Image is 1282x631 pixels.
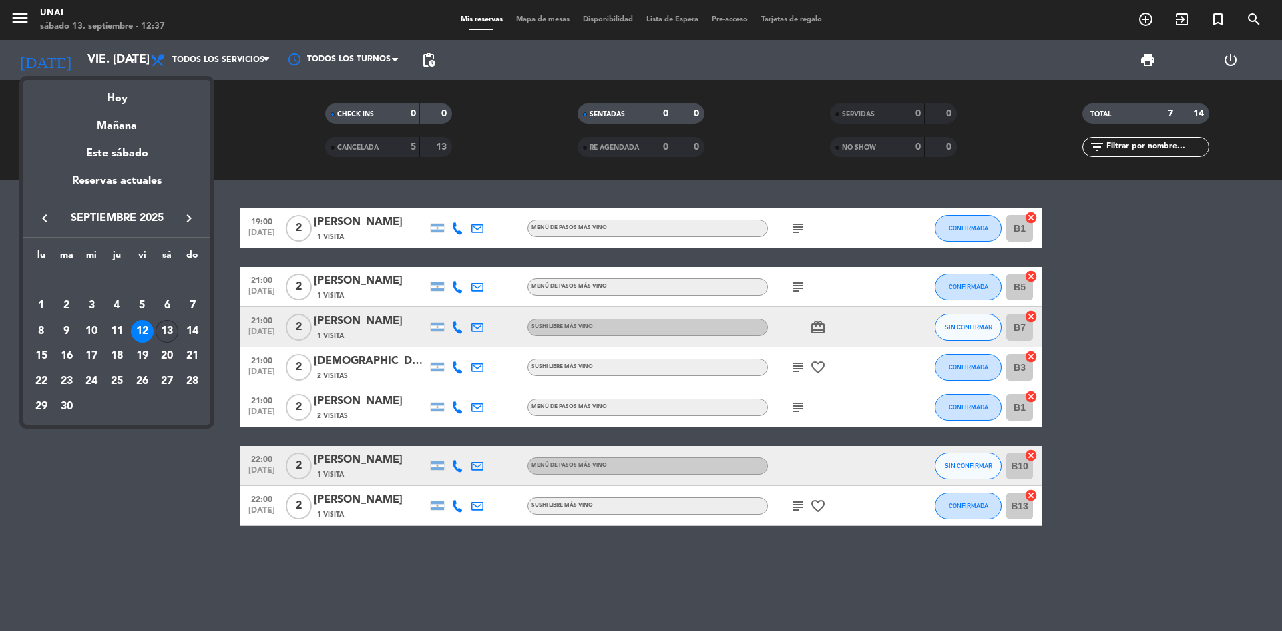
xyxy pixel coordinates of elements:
[181,294,204,317] div: 7
[180,293,205,319] td: 7 de septiembre de 2025
[181,320,204,343] div: 14
[181,370,204,393] div: 28
[55,294,78,317] div: 2
[131,320,154,343] div: 12
[155,343,180,369] td: 20 de septiembre de 2025
[79,369,104,394] td: 24 de septiembre de 2025
[155,248,180,268] th: sábado
[29,319,54,344] td: 8 de septiembre de 2025
[54,319,79,344] td: 9 de septiembre de 2025
[130,343,155,369] td: 19 de septiembre de 2025
[180,369,205,394] td: 28 de septiembre de 2025
[79,319,104,344] td: 10 de septiembre de 2025
[54,394,79,419] td: 30 de septiembre de 2025
[177,210,201,227] button: keyboard_arrow_right
[29,343,54,369] td: 15 de septiembre de 2025
[155,319,180,344] td: 13 de septiembre de 2025
[55,320,78,343] div: 9
[156,345,178,367] div: 20
[105,294,128,317] div: 4
[55,370,78,393] div: 23
[23,108,210,135] div: Mañana
[105,370,128,393] div: 25
[30,395,53,418] div: 29
[80,294,103,317] div: 3
[23,135,210,172] div: Este sábado
[55,395,78,418] div: 30
[29,394,54,419] td: 29 de septiembre de 2025
[79,248,104,268] th: miércoles
[130,319,155,344] td: 12 de septiembre de 2025
[131,345,154,367] div: 19
[156,320,178,343] div: 13
[130,248,155,268] th: viernes
[79,293,104,319] td: 3 de septiembre de 2025
[54,369,79,394] td: 23 de septiembre de 2025
[105,345,128,367] div: 18
[80,345,103,367] div: 17
[29,369,54,394] td: 22 de septiembre de 2025
[29,293,54,319] td: 1 de septiembre de 2025
[156,370,178,393] div: 27
[29,248,54,268] th: lunes
[80,320,103,343] div: 10
[30,294,53,317] div: 1
[180,343,205,369] td: 21 de septiembre de 2025
[155,369,180,394] td: 27 de septiembre de 2025
[104,293,130,319] td: 4 de septiembre de 2025
[30,370,53,393] div: 22
[79,343,104,369] td: 17 de septiembre de 2025
[80,370,103,393] div: 24
[54,343,79,369] td: 16 de septiembre de 2025
[30,345,53,367] div: 15
[104,248,130,268] th: jueves
[104,319,130,344] td: 11 de septiembre de 2025
[131,294,154,317] div: 5
[37,210,53,226] i: keyboard_arrow_left
[155,293,180,319] td: 6 de septiembre de 2025
[23,172,210,200] div: Reservas actuales
[131,370,154,393] div: 26
[130,293,155,319] td: 5 de septiembre de 2025
[54,293,79,319] td: 2 de septiembre de 2025
[104,369,130,394] td: 25 de septiembre de 2025
[130,369,155,394] td: 26 de septiembre de 2025
[181,345,204,367] div: 21
[57,210,177,227] span: septiembre 2025
[156,294,178,317] div: 6
[180,248,205,268] th: domingo
[30,320,53,343] div: 8
[55,345,78,367] div: 16
[104,343,130,369] td: 18 de septiembre de 2025
[181,210,197,226] i: keyboard_arrow_right
[29,268,205,293] td: SEP.
[23,80,210,108] div: Hoy
[54,248,79,268] th: martes
[180,319,205,344] td: 14 de septiembre de 2025
[105,320,128,343] div: 11
[33,210,57,227] button: keyboard_arrow_left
